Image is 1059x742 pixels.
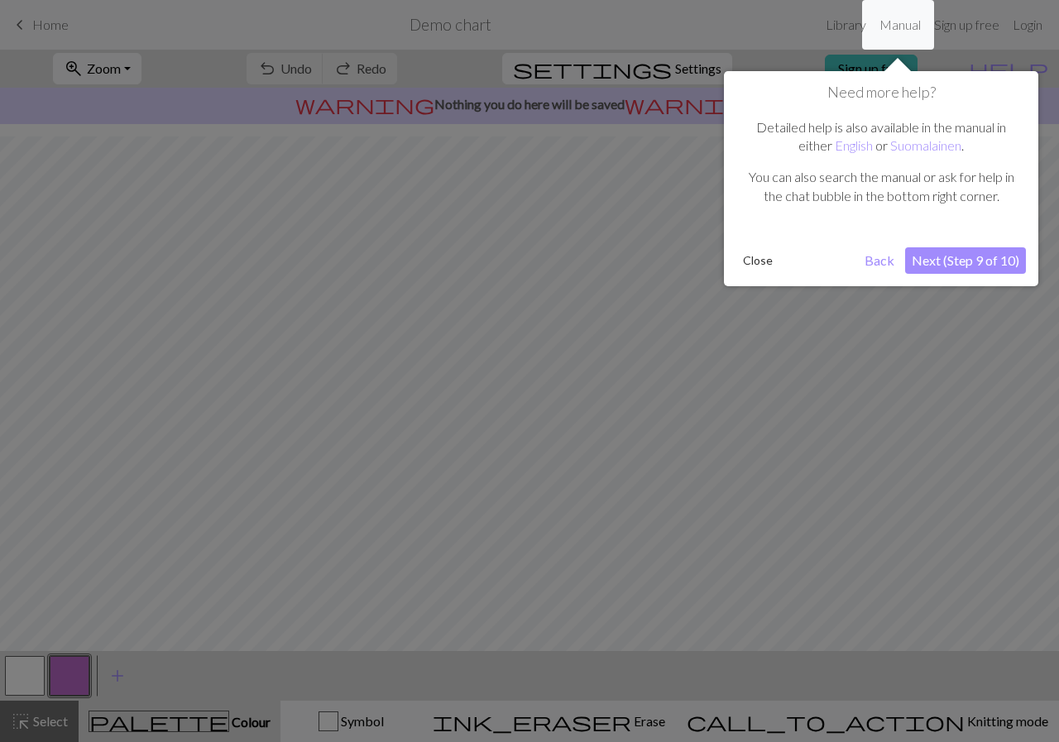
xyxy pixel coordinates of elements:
button: Next (Step 9 of 10) [905,247,1026,274]
p: Detailed help is also available in the manual in either or . [745,118,1018,156]
h1: Need more help? [736,84,1026,102]
p: You can also search the manual or ask for help in the chat bubble in the bottom right corner. [745,168,1018,205]
button: Back [858,247,901,274]
button: Close [736,248,779,273]
a: Suomalainen [890,137,961,153]
a: English [835,137,873,153]
div: Need more help? [724,71,1038,286]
